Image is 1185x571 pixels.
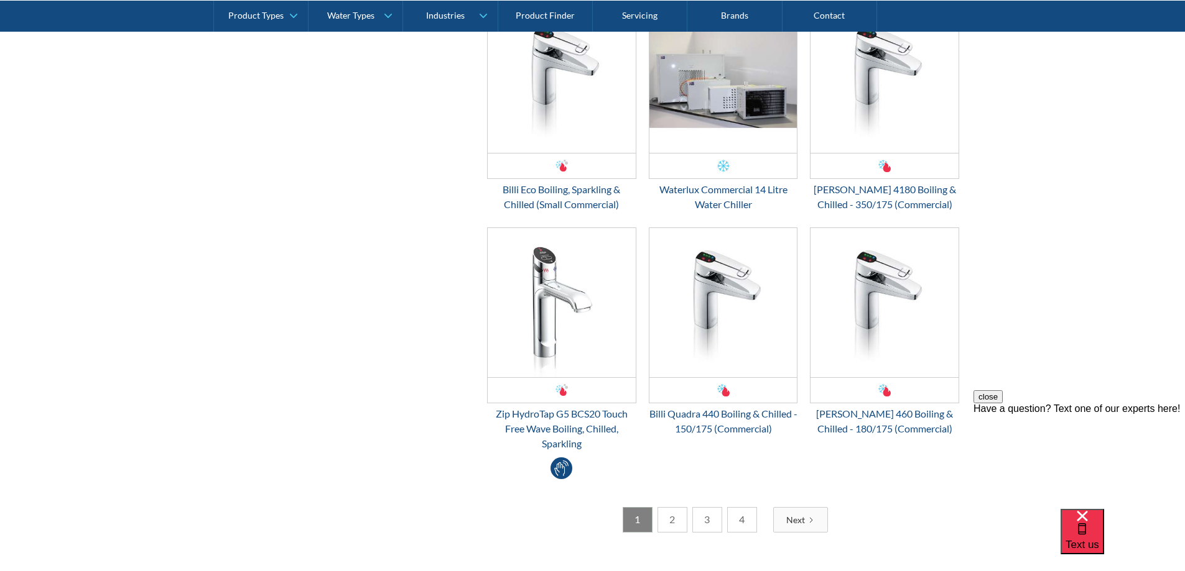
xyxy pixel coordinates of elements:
div: Zip HydroTap G5 BCS20 Touch Free Wave Boiling, Chilled, Sparkling [487,406,636,451]
a: 2 [658,507,687,532]
div: [PERSON_NAME] 460 Boiling & Chilled - 180/175 (Commercial) [810,406,959,436]
div: Next [786,513,805,526]
a: Waterlux Commercial 14 Litre Water ChillerWaterlux Commercial 14 Litre Water Chiller [649,3,798,212]
a: Billi Eco Boiling, Sparkling & Chilled (Small Commercial)Best SellerBilli Eco Boiling, Sparkling ... [487,3,636,212]
a: 4 [727,507,757,532]
img: Billi Eco Boiling, Sparkling & Chilled (Small Commercial) [488,4,636,153]
div: Billi Quadra 440 Boiling & Chilled - 150/175 (Commercial) [649,406,798,436]
div: List [487,507,960,532]
iframe: podium webchat widget prompt [974,390,1185,524]
img: Waterlux Commercial 14 Litre Water Chiller [649,4,797,153]
a: 3 [692,507,722,532]
img: Billi Quadra 460 Boiling & Chilled - 180/175 (Commercial) [811,228,959,377]
a: Billi Quadra 460 Boiling & Chilled - 180/175 (Commercial)[PERSON_NAME] 460 Boiling & Chilled - 18... [810,227,959,436]
a: Billi Quadra 4180 Boiling & Chilled - 350/175 (Commercial)[PERSON_NAME] 4180 Boiling & Chilled - ... [810,3,959,212]
a: 1 [623,507,653,532]
img: Billi Quadra 440 Boiling & Chilled - 150/175 (Commercial) [649,228,797,377]
div: Billi Eco Boiling, Sparkling & Chilled (Small Commercial) [487,182,636,212]
iframe: podium webchat widget bubble [1061,509,1185,571]
div: Product Types [228,10,284,21]
div: Industries [426,10,465,21]
div: [PERSON_NAME] 4180 Boiling & Chilled - 350/175 (Commercial) [810,182,959,212]
img: Billi Quadra 4180 Boiling & Chilled - 350/175 (Commercial) [811,4,959,153]
a: Next Page [773,507,828,532]
a: Billi Quadra 440 Boiling & Chilled - 150/175 (Commercial)Billi Quadra 440 Boiling & Chilled - 150... [649,227,798,436]
img: Zip HydroTap G5 BCS20 Touch Free Wave Boiling, Chilled, Sparkling [488,228,636,377]
div: Water Types [327,10,374,21]
div: Waterlux Commercial 14 Litre Water Chiller [649,182,798,212]
a: Zip HydroTap G5 BCS20 Touch Free Wave Boiling, Chilled, SparklingZip HydroTap G5 BCS20 Touch Free... [487,227,636,451]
